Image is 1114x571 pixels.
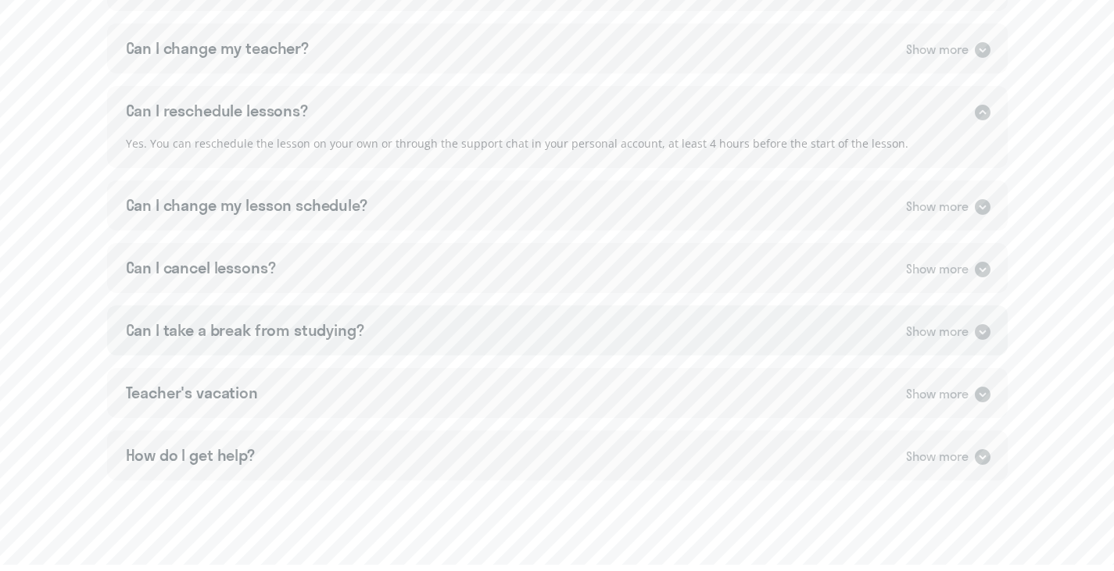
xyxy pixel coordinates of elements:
[906,384,969,404] div: Show more
[906,197,969,216] div: Show more
[906,322,969,341] div: Show more
[126,444,255,466] div: How do I get help?
[126,257,276,279] div: Can I cancel lessons?
[906,447,969,466] div: Show more
[906,259,969,279] div: Show more
[107,134,1008,169] div: Yes. You can reschedule the lesson on your own or through the support chat in your personal accou...
[126,37,309,59] div: Can I change my teacher?
[126,100,308,122] div: Can I reschedule lessons?
[126,319,364,341] div: Can I take a break from studying?
[126,194,367,216] div: Can I change my lesson schedule?
[906,40,969,59] div: Show more
[126,382,258,404] div: Teacher's vacation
